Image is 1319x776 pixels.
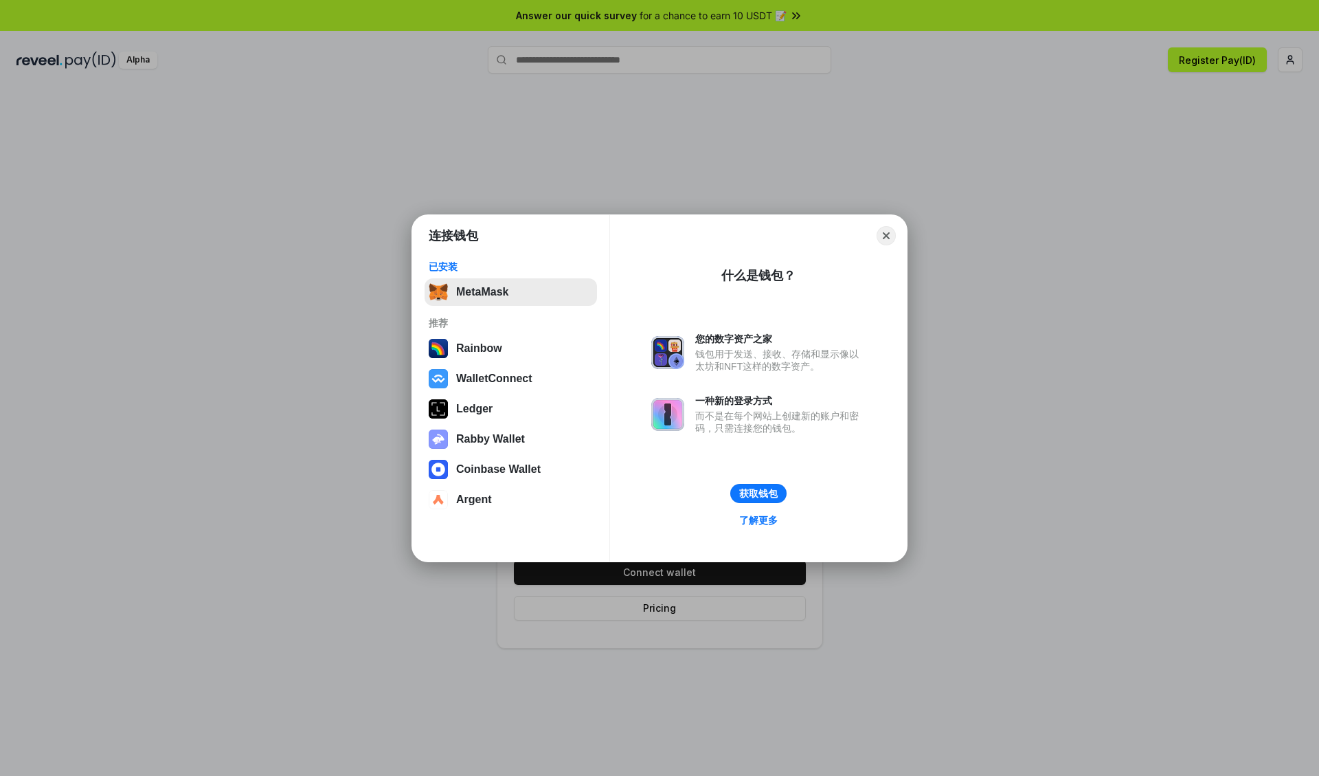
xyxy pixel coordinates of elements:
[651,398,684,431] img: svg+xml,%3Csvg%20xmlns%3D%22http%3A%2F%2Fwww.w3.org%2F2000%2Fsvg%22%20fill%3D%22none%22%20viewBox...
[429,339,448,358] img: svg+xml,%3Csvg%20width%3D%22120%22%20height%3D%22120%22%20viewBox%3D%220%200%20120%20120%22%20fil...
[456,494,492,506] div: Argent
[877,226,896,245] button: Close
[429,369,448,388] img: svg+xml,%3Csvg%20width%3D%2228%22%20height%3D%2228%22%20viewBox%3D%220%200%2028%2028%22%20fill%3D...
[425,395,597,423] button: Ledger
[456,403,493,415] div: Ledger
[425,425,597,453] button: Rabby Wallet
[695,395,866,407] div: 一种新的登录方式
[456,373,532,385] div: WalletConnect
[425,335,597,362] button: Rainbow
[456,342,502,355] div: Rainbow
[429,460,448,479] img: svg+xml,%3Csvg%20width%3D%2228%22%20height%3D%2228%22%20viewBox%3D%220%200%2028%2028%22%20fill%3D...
[429,399,448,419] img: svg+xml,%3Csvg%20xmlns%3D%22http%3A%2F%2Fwww.w3.org%2F2000%2Fsvg%22%20width%3D%2228%22%20height%3...
[425,456,597,483] button: Coinbase Wallet
[695,410,866,434] div: 而不是在每个网站上创建新的账户和密码，只需连接您的钱包。
[429,490,448,509] img: svg+xml,%3Csvg%20width%3D%2228%22%20height%3D%2228%22%20viewBox%3D%220%200%2028%2028%22%20fill%3D...
[429,260,593,273] div: 已安装
[425,278,597,306] button: MetaMask
[695,333,866,345] div: 您的数字资产之家
[425,486,597,513] button: Argent
[730,484,787,503] button: 获取钱包
[695,348,866,373] div: 钱包用于发送、接收、存储和显示像以太坊和NFT这样的数字资产。
[425,365,597,392] button: WalletConnect
[429,430,448,449] img: svg+xml,%3Csvg%20xmlns%3D%22http%3A%2F%2Fwww.w3.org%2F2000%2Fsvg%22%20fill%3D%22none%22%20viewBox...
[456,463,541,476] div: Coinbase Wallet
[739,514,778,526] div: 了解更多
[721,267,796,284] div: 什么是钱包？
[651,336,684,369] img: svg+xml,%3Csvg%20xmlns%3D%22http%3A%2F%2Fwww.w3.org%2F2000%2Fsvg%22%20fill%3D%22none%22%20viewBox...
[429,317,593,329] div: 推荐
[456,286,508,298] div: MetaMask
[429,282,448,302] img: svg+xml,%3Csvg%20fill%3D%22none%22%20height%3D%2233%22%20viewBox%3D%220%200%2035%2033%22%20width%...
[731,511,786,529] a: 了解更多
[456,433,525,445] div: Rabby Wallet
[739,487,778,500] div: 获取钱包
[429,228,478,244] h1: 连接钱包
